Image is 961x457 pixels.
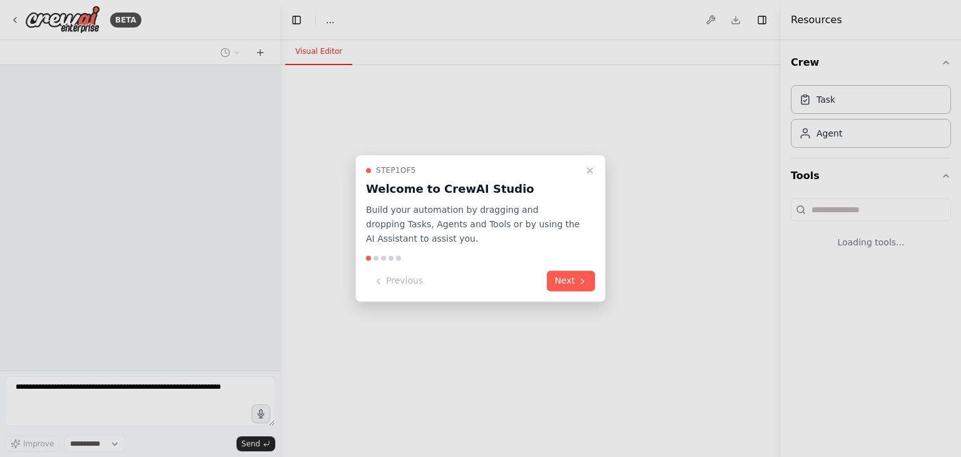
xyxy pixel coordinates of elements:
span: Step 1 of 5 [376,165,416,175]
p: Build your automation by dragging and dropping Tasks, Agents and Tools or by using the AI Assista... [366,203,580,245]
button: Close walkthrough [582,163,597,178]
button: Next [547,271,595,292]
h3: Welcome to CrewAI Studio [366,180,580,198]
button: Hide left sidebar [288,11,305,29]
button: Previous [366,271,430,292]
